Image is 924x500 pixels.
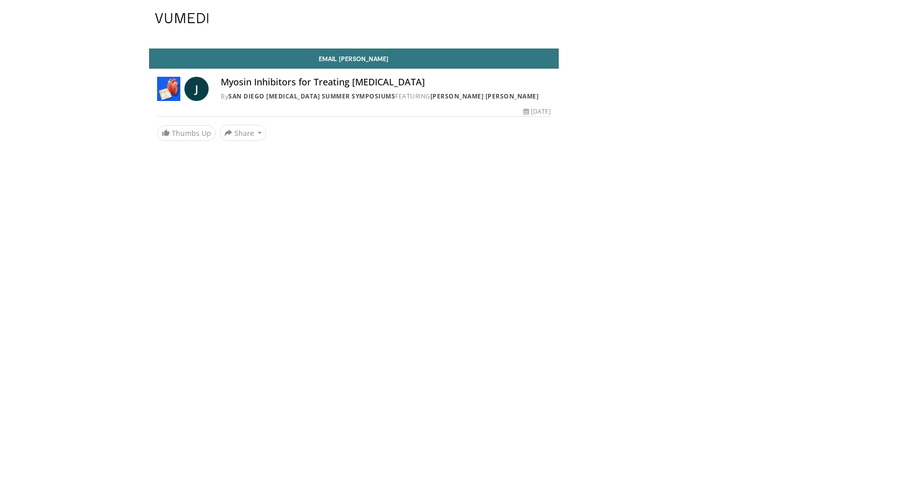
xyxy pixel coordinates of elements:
[157,125,216,141] a: Thumbs Up
[221,92,551,101] div: By FEATURING
[155,13,209,23] img: VuMedi Logo
[149,48,559,69] a: Email [PERSON_NAME]
[157,77,181,101] img: San Diego Heart Failure Summer Symposiums
[220,125,267,141] button: Share
[228,92,395,101] a: San Diego [MEDICAL_DATA] Summer Symposiums
[184,77,209,101] a: J
[523,107,551,116] div: [DATE]
[430,92,539,101] a: [PERSON_NAME] [PERSON_NAME]
[221,77,551,88] h4: Myosin Inhibitors for Treating [MEDICAL_DATA]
